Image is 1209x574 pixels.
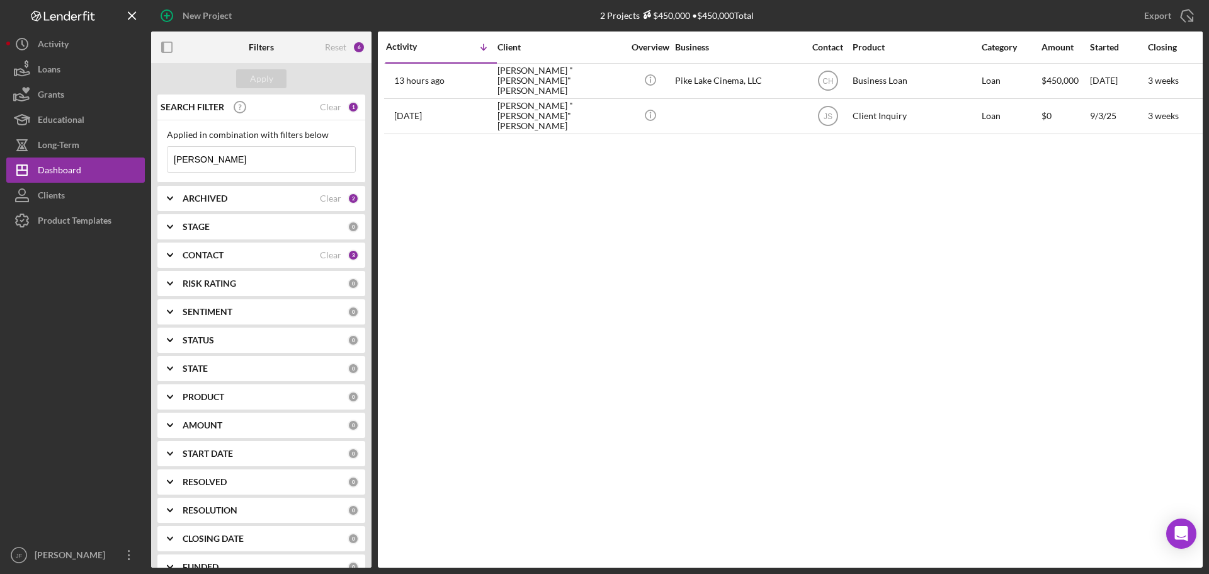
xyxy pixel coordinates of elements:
[497,100,623,133] div: [PERSON_NAME] "[PERSON_NAME]" [PERSON_NAME]
[1090,100,1147,133] div: 9/3/25
[16,552,23,559] text: JF
[38,57,60,85] div: Loans
[183,3,232,28] div: New Project
[6,107,145,132] button: Educational
[161,102,224,112] b: SEARCH FILTER
[320,250,341,260] div: Clear
[6,183,145,208] button: Clients
[38,208,111,236] div: Product Templates
[982,64,1040,98] div: Loan
[6,158,145,183] button: Dashboard
[151,3,244,28] button: New Project
[348,193,359,204] div: 2
[627,42,674,52] div: Overview
[675,42,801,52] div: Business
[1042,75,1079,86] span: $450,000
[982,100,1040,133] div: Loan
[1148,75,1179,86] time: 3 weeks
[183,534,244,544] b: CLOSING DATE
[183,420,222,430] b: AMOUNT
[348,476,359,488] div: 0
[348,391,359,403] div: 0
[183,449,233,459] b: START DATE
[348,278,359,289] div: 0
[600,10,754,21] div: 2 Projects • $450,000 Total
[348,363,359,374] div: 0
[183,477,227,487] b: RESOLVED
[394,76,445,86] time: 2025-09-30 00:39
[183,307,232,317] b: SENTIMENT
[183,335,214,345] b: STATUS
[6,542,145,568] button: JF[PERSON_NAME]
[167,130,356,140] div: Applied in combination with filters below
[386,42,441,52] div: Activity
[183,193,227,204] b: ARCHIVED
[348,448,359,459] div: 0
[183,364,208,374] b: STATE
[250,69,273,88] div: Apply
[1144,3,1171,28] div: Export
[348,221,359,232] div: 0
[38,183,65,211] div: Clients
[38,158,81,186] div: Dashboard
[1132,3,1203,28] button: Export
[348,101,359,113] div: 1
[1090,42,1147,52] div: Started
[394,111,422,121] time: 2025-09-03 19:23
[6,82,145,107] button: Grants
[249,42,274,52] b: Filters
[640,10,690,21] div: $450,000
[853,100,979,133] div: Client Inquiry
[320,193,341,204] div: Clear
[348,533,359,544] div: 0
[348,420,359,431] div: 0
[38,32,69,60] div: Activity
[38,107,84,135] div: Educational
[1042,100,1089,133] div: $0
[497,64,623,98] div: [PERSON_NAME] "[PERSON_NAME]" [PERSON_NAME]
[38,132,79,161] div: Long-Term
[325,42,346,52] div: Reset
[38,82,64,110] div: Grants
[804,42,851,52] div: Contact
[31,542,113,571] div: [PERSON_NAME]
[183,278,236,289] b: RISK RATING
[348,306,359,318] div: 0
[675,64,801,98] div: Pike Lake Cinema, LLC
[497,42,623,52] div: Client
[6,132,145,158] button: Long-Term
[823,112,832,121] text: JS
[6,32,145,57] button: Activity
[1148,110,1179,121] time: 3 weeks
[1090,64,1147,98] div: [DATE]
[236,69,287,88] button: Apply
[822,77,833,86] text: CH
[183,222,210,232] b: STAGE
[1042,42,1089,52] div: Amount
[6,208,145,233] button: Product Templates
[183,562,219,572] b: FUNDED
[1166,519,1196,549] div: Open Intercom Messenger
[353,41,365,54] div: 6
[183,505,237,515] b: RESOLUTION
[348,335,359,346] div: 0
[348,505,359,516] div: 0
[348,250,359,261] div: 3
[348,561,359,573] div: 0
[183,250,224,260] b: CONTACT
[183,392,224,402] b: PRODUCT
[982,42,1040,52] div: Category
[6,57,145,82] button: Loans
[853,42,979,52] div: Product
[853,64,979,98] div: Business Loan
[320,102,341,112] div: Clear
